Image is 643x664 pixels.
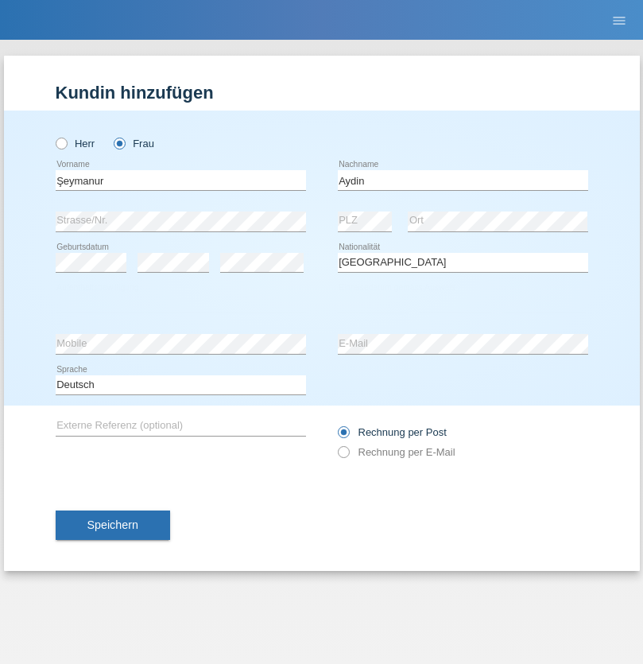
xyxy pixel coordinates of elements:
input: Herr [56,138,66,148]
label: Rechnung per Post [338,426,447,438]
button: Speichern [56,511,170,541]
label: Rechnung per E-Mail [338,446,455,458]
label: Frau [114,138,154,149]
input: Rechnung per Post [338,426,348,446]
h1: Kundin hinzufügen [56,83,588,103]
span: Speichern [87,518,138,531]
a: menu [603,15,635,25]
label: Herr [56,138,95,149]
input: Frau [114,138,124,148]
i: menu [611,13,627,29]
input: Rechnung per E-Mail [338,446,348,466]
